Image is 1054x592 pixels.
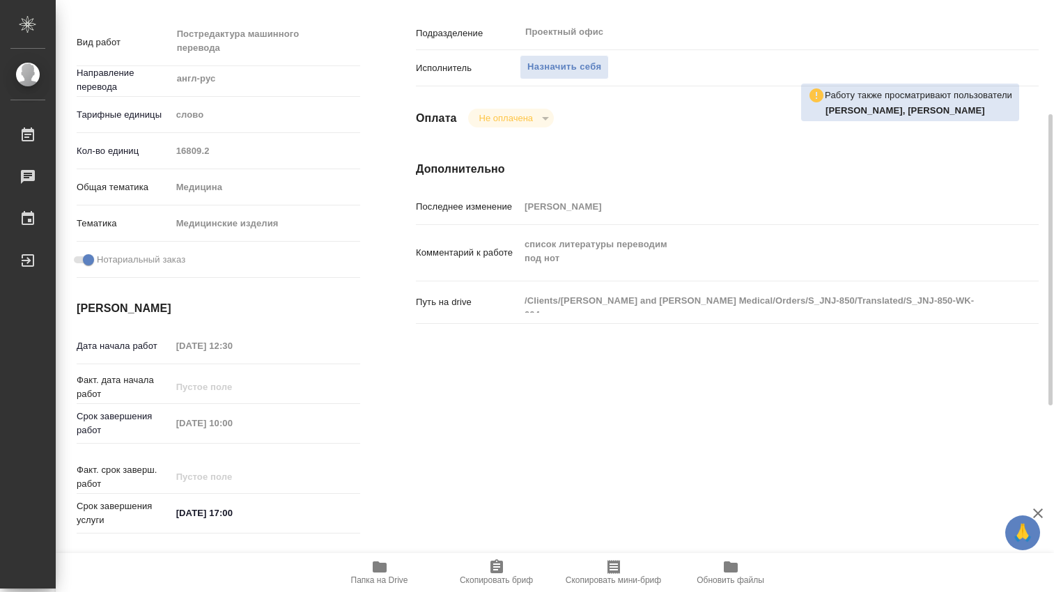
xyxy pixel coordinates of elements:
button: Назначить себя [520,55,609,79]
div: слово [171,103,360,127]
button: Скопировать мини-бриф [555,553,672,592]
b: [PERSON_NAME], [PERSON_NAME] [826,105,985,116]
button: Скопировать бриф [438,553,555,592]
p: Работу также просматривают пользователи [825,88,1012,102]
span: Обновить файлы [697,575,764,585]
p: Вид работ [77,36,171,49]
h4: [PERSON_NAME] [77,300,360,317]
h4: Оплата [416,110,457,127]
p: Направление перевода [77,66,171,94]
h4: Дополнительно [416,161,1039,178]
input: Пустое поле [171,467,293,487]
p: Кол-во единиц [77,144,171,158]
p: Тарифные единицы [77,108,171,122]
p: Факт. срок заверш. работ [77,463,171,491]
p: Общая тематика [77,180,171,194]
p: Путь на drive [416,295,520,309]
p: Исполнитель [416,61,520,75]
p: Срок завершения услуги [77,499,171,527]
p: Последнее изменение [416,200,520,214]
span: Скопировать мини-бриф [566,575,661,585]
button: 🙏 [1005,515,1040,550]
input: Пустое поле [171,336,293,356]
p: Срок завершения работ [77,410,171,437]
div: Медицина [171,176,360,199]
div: Не оплачена [468,109,554,127]
button: Обновить файлы [672,553,789,592]
input: Пустое поле [171,413,293,433]
button: Не оплачена [475,112,537,124]
p: Комментарий к работе [416,246,520,260]
span: Нотариальный заказ [97,253,185,267]
input: Пустое поле [171,377,293,397]
p: Факт. дата начала работ [77,373,171,401]
p: Никитина Полина, Атминис Кристина [826,104,1012,118]
span: Скопировать бриф [460,575,533,585]
textarea: список литературы переводим под нот [520,233,987,270]
p: Подразделение [416,26,520,40]
div: Медицинские изделия [171,212,360,235]
input: Пустое поле [171,141,360,161]
p: Тематика [77,217,171,231]
textarea: /Clients/[PERSON_NAME] and [PERSON_NAME] Medical/Orders/S_JNJ-850/Translated/S_JNJ-850-WK-004 [520,289,987,313]
button: Папка на Drive [321,553,438,592]
span: Назначить себя [527,59,601,75]
input: Пустое поле [520,196,987,217]
input: ✎ Введи что-нибудь [171,503,293,523]
span: 🙏 [1011,518,1034,547]
span: Папка на Drive [351,575,408,585]
p: Дата начала работ [77,339,171,353]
